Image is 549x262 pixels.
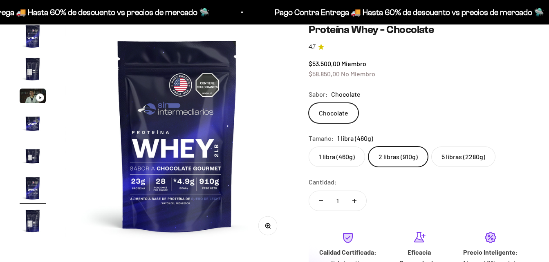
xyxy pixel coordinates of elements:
button: Ir al artículo 4 [20,110,46,138]
button: Ir al artículo 2 [20,56,46,84]
label: Cantidad: [309,177,337,187]
button: Ir al artículo 1 [20,23,46,52]
img: Proteína Whey - Chocolate [65,23,289,246]
span: $53.500,00 [309,60,340,67]
strong: Calidad Certificada: [319,248,376,256]
img: Proteína Whey - Chocolate [20,110,46,136]
img: Proteína Whey - Chocolate [20,208,46,234]
button: Aumentar cantidad [343,191,366,211]
button: Ir al artículo 3 [20,89,46,106]
legend: Sabor: [309,89,328,100]
img: Proteína Whey - Chocolate [20,23,46,49]
button: Reducir cantidad [309,191,333,211]
a: 4.74.7 de 5.0 estrellas [309,42,529,51]
span: 1 libra (460g) [337,133,373,144]
button: Ir al artículo 7 [20,208,46,236]
span: Miembro [341,60,366,67]
span: Chocolate [331,89,361,100]
img: Proteína Whey - Chocolate [20,142,46,169]
span: No Miembro [341,70,375,78]
img: Proteína Whey - Chocolate [20,56,46,82]
legend: Tamaño: [309,133,334,144]
img: Proteína Whey - Chocolate [20,175,46,201]
p: Pago Contra Entrega 🚚 Hasta 60% de descuento vs precios de mercado 🛸 [272,6,542,19]
button: Ir al artículo 6 [20,175,46,204]
h1: Proteína Whey - Chocolate [309,23,529,36]
button: Ir al artículo 5 [20,142,46,171]
span: 4.7 [309,42,316,51]
strong: Precio Inteligente: [463,248,518,256]
span: $58.850,00 [309,70,340,78]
